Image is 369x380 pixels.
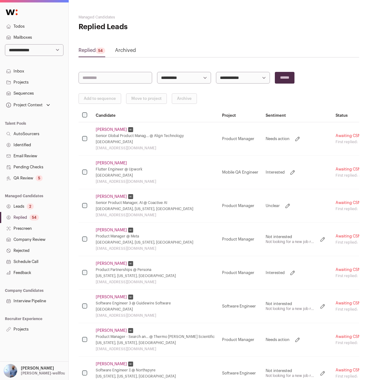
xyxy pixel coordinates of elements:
[2,6,21,18] img: Wellfound
[96,362,127,366] a: [PERSON_NAME]
[92,109,218,122] th: Candidate
[218,122,262,156] td: Product Manager
[266,373,315,378] p: Not looking for a new job right now
[266,306,315,311] p: Not looking for a new job right now
[21,371,70,376] p: [PERSON_NAME]-wellfound
[96,213,215,217] div: [EMAIL_ADDRESS][DOMAIN_NAME]
[96,139,215,144] div: [GEOGRAPHIC_DATA]
[218,290,262,323] td: Software Engineer
[96,280,215,284] div: [EMAIL_ADDRESS][DOMAIN_NAME]
[96,374,215,379] div: [US_STATE], [US_STATE], [GEOGRAPHIC_DATA]
[96,261,127,266] a: [PERSON_NAME]
[115,47,136,57] a: Archived
[96,267,215,272] div: Product Partnerships @ Persona
[96,328,127,333] a: [PERSON_NAME]
[96,167,215,172] div: Flutter Engineer @ Upwork
[266,234,315,239] p: Not interested
[266,239,315,244] p: Not looking for a new job right now
[96,206,215,211] div: [GEOGRAPHIC_DATA], [US_STATE], [GEOGRAPHIC_DATA]
[218,189,262,223] td: Product Manager
[96,133,215,138] div: Senior Global Product Manag... @ Align Technology
[96,313,215,318] div: [EMAIL_ADDRESS][DOMAIN_NAME]
[218,323,262,357] td: Product Manager
[266,337,290,342] p: Needs action
[96,48,105,54] div: 54
[5,103,43,108] div: Project Context
[218,156,262,189] td: Mobile QA Engineer
[29,214,39,221] div: 54
[218,109,262,122] th: Project
[96,161,127,166] a: [PERSON_NAME]
[96,307,215,312] div: [GEOGRAPHIC_DATA]
[96,179,215,184] div: [EMAIL_ADDRESS][DOMAIN_NAME]
[266,136,290,141] p: Needs action
[96,295,127,300] a: [PERSON_NAME]
[96,173,215,178] div: [GEOGRAPHIC_DATA]
[96,347,215,351] div: [EMAIL_ADDRESS][DOMAIN_NAME]
[96,368,215,373] div: Software Engineer || @ Northspyre
[218,223,262,256] td: Product Manager
[96,200,215,205] div: Senior Product Manager, AI @ Coactive AI
[96,194,127,199] a: [PERSON_NAME]
[266,301,315,306] p: Not interested
[96,340,215,345] div: [US_STATE], [US_STATE], [GEOGRAPHIC_DATA]
[96,240,215,245] div: [GEOGRAPHIC_DATA], [US_STATE], [GEOGRAPHIC_DATA]
[266,368,315,373] p: Not interested
[79,22,172,32] h1: Replied Leads
[96,228,127,233] a: [PERSON_NAME]
[79,47,105,57] a: Replied
[96,334,215,339] div: Product Manager - Search an... @ Thermo [PERSON_NAME] Scientific
[266,203,280,208] p: Unclear
[96,273,215,278] div: [US_STATE], [US_STATE], [GEOGRAPHIC_DATA]
[79,15,172,20] h2: Managed Candidates
[266,270,285,275] p: Interested
[4,364,17,378] img: 97332-medium_jpg
[5,101,51,109] button: Open dropdown
[21,366,54,371] p: [PERSON_NAME]
[96,127,127,132] a: [PERSON_NAME]
[262,109,332,122] th: Sentiment
[36,175,43,181] div: 5
[96,301,215,306] div: Software Engineer 3 @ Guidewire Software
[27,203,34,210] div: 2
[96,246,215,251] div: [EMAIL_ADDRESS][DOMAIN_NAME]
[96,234,215,239] div: Product Manager @ Meta
[2,364,66,378] button: Open dropdown
[266,170,285,175] p: Interested
[218,256,262,290] td: Product Manager
[96,146,215,151] div: [EMAIL_ADDRESS][DOMAIN_NAME]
